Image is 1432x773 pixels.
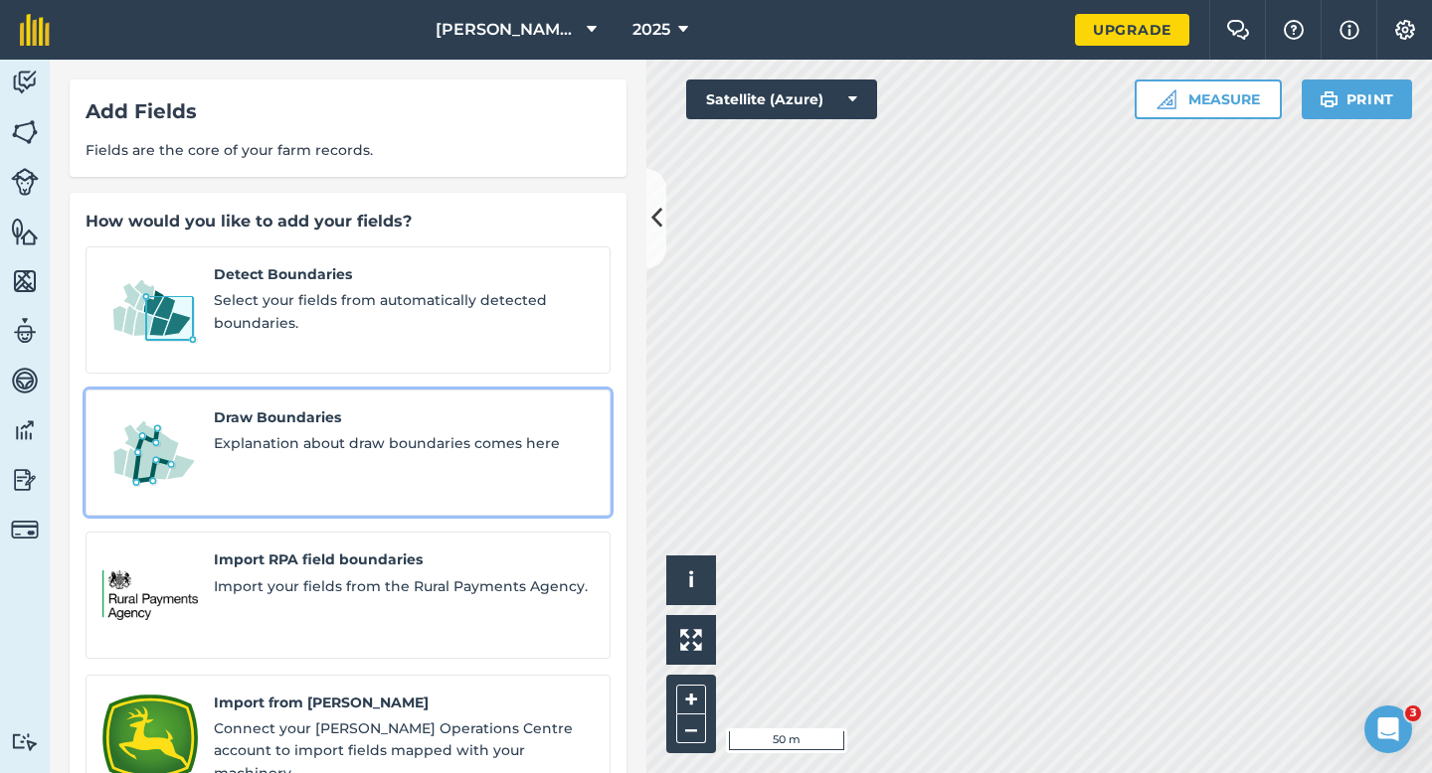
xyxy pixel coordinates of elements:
[680,629,702,651] img: Four arrows, one pointing top left, one top right, one bottom right and the last bottom left
[102,548,198,642] img: Import RPA field boundaries
[1075,14,1189,46] a: Upgrade
[1282,20,1306,40] img: A question mark icon
[102,406,198,500] img: Draw Boundaries
[11,168,39,196] img: svg+xml;base64,PD94bWwgdmVyc2lvbj0iMS4wIiBlbmNvZGluZz0idXRmLTgiPz4KPCEtLSBHZW5lcmF0b3I6IEFkb2JlIE...
[86,389,611,517] a: Draw BoundariesDraw BoundariesExplanation about draw boundaries comes here
[102,263,198,357] img: Detect Boundaries
[214,575,594,597] span: Import your fields from the Rural Payments Agency.
[86,95,611,127] div: Add Fields
[1340,18,1359,42] img: svg+xml;base64,PHN2ZyB4bWxucz0iaHR0cDovL3d3dy53My5vcmcvMjAwMC9zdmciIHdpZHRoPSIxNyIgaGVpZ2h0PSIxNy...
[688,567,694,592] span: i
[666,555,716,605] button: i
[1364,705,1412,753] iframe: Intercom live chat
[11,516,39,543] img: svg+xml;base64,PD94bWwgdmVyc2lvbj0iMS4wIiBlbmNvZGluZz0idXRmLTgiPz4KPCEtLSBHZW5lcmF0b3I6IEFkb2JlIE...
[1405,705,1421,721] span: 3
[11,732,39,751] img: svg+xml;base64,PD94bWwgdmVyc2lvbj0iMS4wIiBlbmNvZGluZz0idXRmLTgiPz4KPCEtLSBHZW5lcmF0b3I6IEFkb2JlIE...
[11,415,39,445] img: svg+xml;base64,PD94bWwgdmVyc2lvbj0iMS4wIiBlbmNvZGluZz0idXRmLTgiPz4KPCEtLSBHZW5lcmF0b3I6IEFkb2JlIE...
[214,263,594,285] span: Detect Boundaries
[214,406,594,428] span: Draw Boundaries
[686,79,877,119] button: Satellite (Azure)
[20,14,50,46] img: fieldmargin Logo
[1320,87,1339,111] img: svg+xml;base64,PHN2ZyB4bWxucz0iaHR0cDovL3d3dy53My5vcmcvMjAwMC9zdmciIHdpZHRoPSIxOSIgaGVpZ2h0PSIyNC...
[632,18,670,42] span: 2025
[11,68,39,97] img: svg+xml;base64,PD94bWwgdmVyc2lvbj0iMS4wIiBlbmNvZGluZz0idXRmLTgiPz4KPCEtLSBHZW5lcmF0b3I6IEFkb2JlIE...
[11,217,39,246] img: svg+xml;base64,PHN2ZyB4bWxucz0iaHR0cDovL3d3dy53My5vcmcvMjAwMC9zdmciIHdpZHRoPSI1NiIgaGVpZ2h0PSI2MC...
[11,366,39,395] img: svg+xml;base64,PD94bWwgdmVyc2lvbj0iMS4wIiBlbmNvZGluZz0idXRmLTgiPz4KPCEtLSBHZW5lcmF0b3I6IEFkb2JlIE...
[214,692,594,713] span: Import from [PERSON_NAME]
[214,289,594,334] span: Select your fields from automatically detected boundaries.
[11,266,39,296] img: svg+xml;base64,PHN2ZyB4bWxucz0iaHR0cDovL3d3dy53My5vcmcvMjAwMC9zdmciIHdpZHRoPSI1NiIgaGVpZ2h0PSI2MC...
[11,117,39,147] img: svg+xml;base64,PHN2ZyB4bWxucz0iaHR0cDovL3d3dy53My5vcmcvMjAwMC9zdmciIHdpZHRoPSI1NiIgaGVpZ2h0PSI2MC...
[1302,79,1413,119] button: Print
[86,246,611,374] a: Detect BoundariesDetect BoundariesSelect your fields from automatically detected boundaries.
[676,714,706,743] button: –
[436,18,579,42] span: [PERSON_NAME] & Sons
[86,532,611,659] a: Import RPA field boundariesImport RPA field boundariesImport your fields from the Rural Payments ...
[1135,79,1282,119] button: Measure
[86,139,611,161] span: Fields are the core of your farm records.
[1393,20,1417,40] img: A cog icon
[676,685,706,714] button: +
[86,209,611,234] div: How would you like to add your fields?
[214,432,594,454] span: Explanation about draw boundaries comes here
[214,548,594,570] span: Import RPA field boundaries
[1226,20,1250,40] img: Two speech bubbles overlapping with the left bubble in the forefront
[11,316,39,346] img: svg+xml;base64,PD94bWwgdmVyc2lvbj0iMS4wIiBlbmNvZGluZz0idXRmLTgiPz4KPCEtLSBHZW5lcmF0b3I6IEFkb2JlIE...
[11,465,39,495] img: svg+xml;base64,PD94bWwgdmVyc2lvbj0iMS4wIiBlbmNvZGluZz0idXRmLTgiPz4KPCEtLSBHZW5lcmF0b3I6IEFkb2JlIE...
[1157,89,1176,109] img: Ruler icon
